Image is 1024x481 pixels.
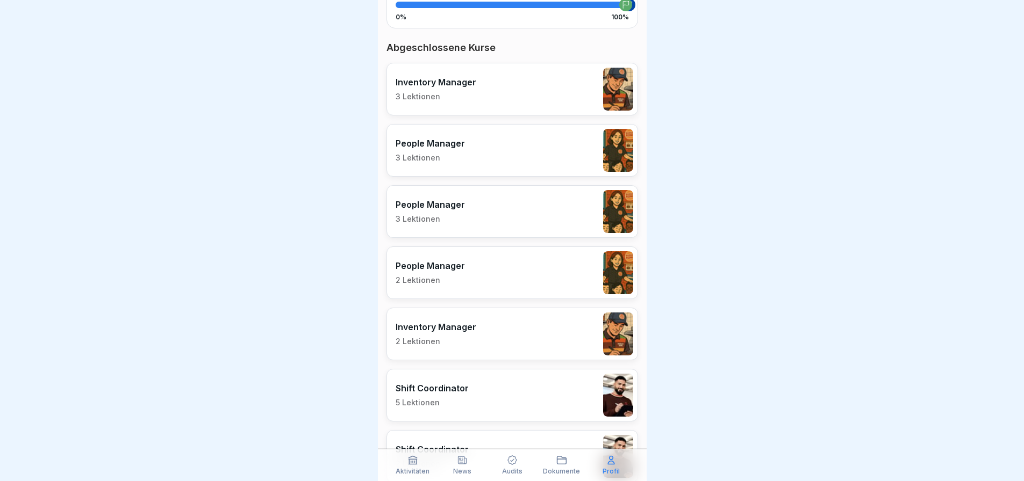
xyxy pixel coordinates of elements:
p: 3 Lektionen [396,214,465,224]
p: 5 Lektionen [396,398,469,407]
p: 3 Lektionen [396,153,465,163]
p: Inventory Manager [396,77,476,88]
img: o1h5p6rcnzw0lu1jns37xjxx.png [603,312,633,355]
img: xc3x9m9uz5qfs93t7kmvoxs4.png [603,129,633,172]
a: People Manager3 Lektionen [386,185,638,238]
a: People Manager3 Lektionen [386,124,638,177]
p: 100% [611,13,629,21]
p: Audits [502,468,522,475]
a: Inventory Manager3 Lektionen [386,63,638,115]
p: Shift Coordinator [396,383,469,393]
img: xc3x9m9uz5qfs93t7kmvoxs4.png [603,190,633,233]
img: q4kvd0p412g56irxfxn6tm8s.png [603,435,633,478]
p: Inventory Manager [396,322,476,332]
a: Inventory Manager2 Lektionen [386,308,638,360]
p: 0% [396,13,406,21]
img: o1h5p6rcnzw0lu1jns37xjxx.png [603,68,633,111]
p: Dokumente [543,468,580,475]
p: People Manager [396,138,465,149]
p: People Manager [396,199,465,210]
p: Aktivitäten [396,468,429,475]
a: People Manager2 Lektionen [386,246,638,299]
p: News [453,468,471,475]
p: People Manager [396,260,465,271]
p: 2 Lektionen [396,337,476,346]
img: q4kvd0p412g56irxfxn6tm8s.png [603,374,633,417]
p: Shift Coordinator [396,444,469,455]
img: xc3x9m9uz5qfs93t7kmvoxs4.png [603,251,633,294]
p: 2 Lektionen [396,275,465,285]
p: 3 Lektionen [396,92,476,101]
p: Abgeschlossene Kurse [386,41,638,54]
a: Shift Coordinator5 Lektionen [386,369,638,421]
p: Profil [603,468,620,475]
